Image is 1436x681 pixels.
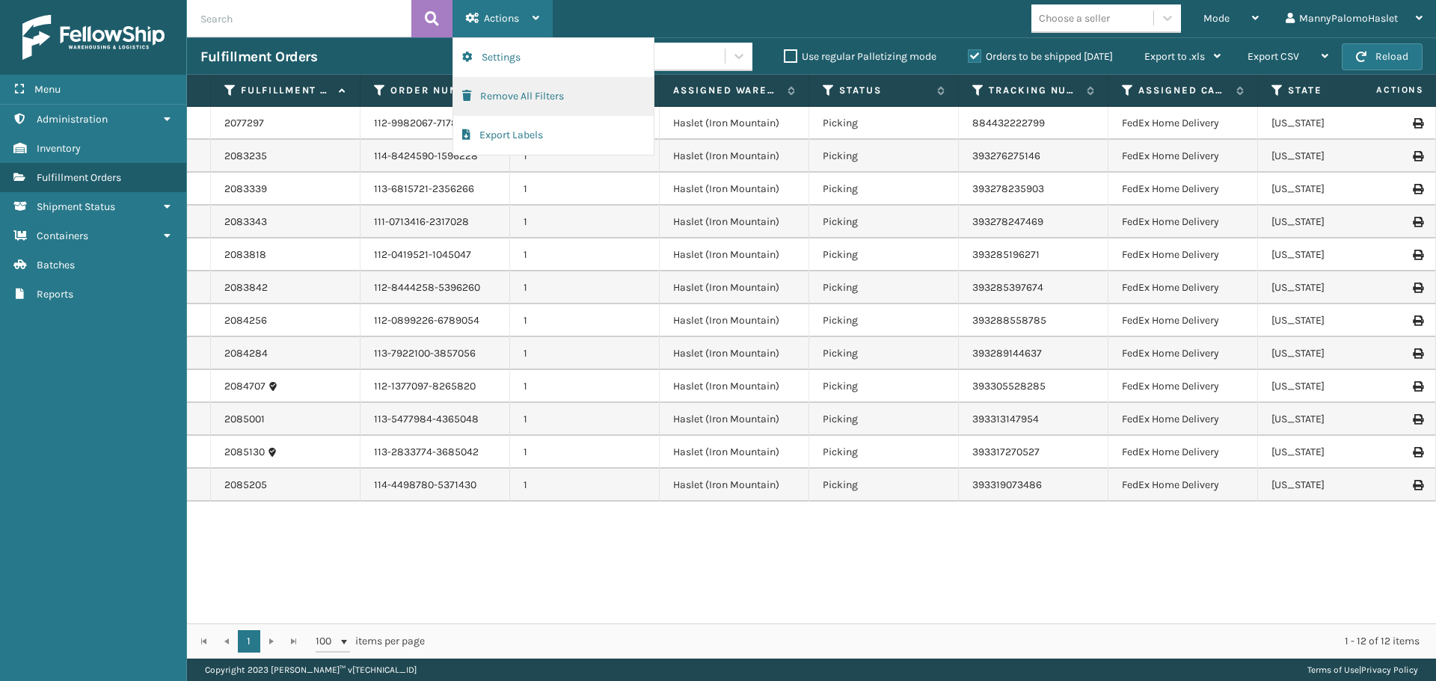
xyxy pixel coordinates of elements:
[316,634,338,649] span: 100
[1258,140,1408,173] td: [US_STATE]
[1108,337,1258,370] td: FedEx Home Delivery
[972,182,1044,195] a: 393278235903
[224,149,267,164] a: 2083235
[453,116,654,155] button: Export Labels
[224,280,268,295] a: 2083842
[224,116,264,131] a: 2077297
[972,248,1040,261] a: 393285196271
[1108,238,1258,271] td: FedEx Home Delivery
[1138,84,1229,97] label: Assigned Carrier Service
[205,659,417,681] p: Copyright 2023 [PERSON_NAME]™ v [TECHNICAL_ID]
[224,313,267,328] a: 2084256
[360,140,510,173] td: 114-8424590-1596228
[1413,283,1422,293] i: Print Label
[224,379,266,394] a: 2084707
[972,117,1045,129] a: 884432222799
[37,229,88,242] span: Containers
[1108,271,1258,304] td: FedEx Home Delivery
[360,173,510,206] td: 113-6815721-2356266
[1144,50,1205,63] span: Export to .xls
[224,215,267,229] a: 2083343
[660,304,809,337] td: Haslet (Iron Mountain)
[37,142,81,155] span: Inventory
[510,238,660,271] td: 1
[510,304,660,337] td: 1
[1342,43,1423,70] button: Reload
[660,403,809,436] td: Haslet (Iron Mountain)
[1413,447,1422,457] i: Print Label
[510,337,660,370] td: 1
[809,337,959,370] td: Picking
[809,436,959,469] td: Picking
[34,83,61,96] span: Menu
[37,113,108,126] span: Administration
[200,48,317,66] h3: Fulfillment Orders
[224,478,267,493] a: 2085205
[660,238,809,271] td: Haslet (Iron Mountain)
[37,288,73,301] span: Reports
[1108,107,1258,140] td: FedEx Home Delivery
[1413,217,1422,227] i: Print Label
[972,215,1043,228] a: 393278247469
[360,337,510,370] td: 113-7922100-3857056
[1413,250,1422,260] i: Print Label
[360,436,510,469] td: 113-2833774-3685042
[37,171,121,184] span: Fulfillment Orders
[1108,304,1258,337] td: FedEx Home Delivery
[360,238,510,271] td: 112-0419521-1045047
[360,469,510,502] td: 114-4498780-5371430
[673,84,780,97] label: Assigned Warehouse
[1413,118,1422,129] i: Print Label
[22,15,165,60] img: logo
[510,370,660,403] td: 1
[660,107,809,140] td: Haslet (Iron Mountain)
[972,478,1042,491] a: 393319073486
[1108,469,1258,502] td: FedEx Home Delivery
[1361,665,1418,675] a: Privacy Policy
[241,84,331,97] label: Fulfillment Order Id
[1108,140,1258,173] td: FedEx Home Delivery
[1203,12,1230,25] span: Mode
[510,271,660,304] td: 1
[238,630,260,653] a: 1
[37,200,115,213] span: Shipment Status
[972,150,1040,162] a: 393276275146
[360,271,510,304] td: 112-8444258-5396260
[1258,403,1408,436] td: [US_STATE]
[360,403,510,436] td: 113-5477984-4365048
[809,271,959,304] td: Picking
[316,630,425,653] span: items per page
[809,370,959,403] td: Picking
[1258,370,1408,403] td: [US_STATE]
[360,304,510,337] td: 112-0899226-6789054
[1413,184,1422,194] i: Print Label
[972,281,1043,294] a: 393285397674
[224,247,266,262] a: 2083818
[224,346,268,361] a: 2084284
[1258,173,1408,206] td: [US_STATE]
[660,436,809,469] td: Haslet (Iron Mountain)
[660,206,809,238] td: Haslet (Iron Mountain)
[972,380,1046,392] a: 393305528285
[1258,304,1408,337] td: [US_STATE]
[37,259,75,271] span: Batches
[1108,403,1258,436] td: FedEx Home Delivery
[968,50,1113,63] label: Orders to be shipped [DATE]
[1258,436,1408,469] td: [US_STATE]
[972,413,1039,425] a: 393313147954
[809,107,959,140] td: Picking
[1413,381,1422,392] i: Print Label
[1413,315,1422,326] i: Print Label
[660,173,809,206] td: Haslet (Iron Mountain)
[1307,665,1359,675] a: Terms of Use
[510,436,660,469] td: 1
[510,469,660,502] td: 1
[1258,469,1408,502] td: [US_STATE]
[660,271,809,304] td: Haslet (Iron Mountain)
[224,182,267,197] a: 2083339
[660,469,809,502] td: Haslet (Iron Mountain)
[1329,78,1433,102] span: Actions
[972,314,1046,327] a: 393288558785
[1248,50,1299,63] span: Export CSV
[1108,206,1258,238] td: FedEx Home Delivery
